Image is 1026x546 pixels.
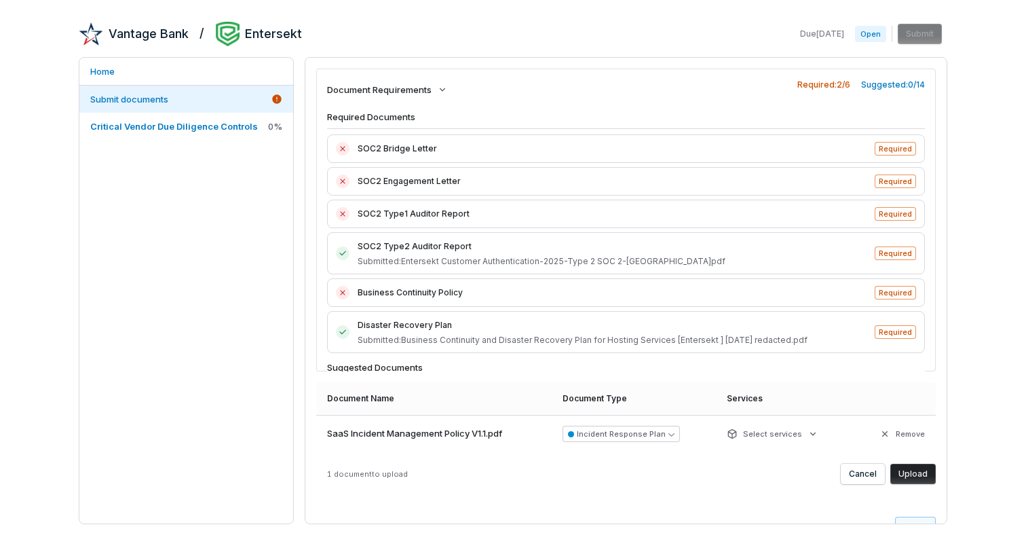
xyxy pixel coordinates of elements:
[358,256,867,267] span: Submitted: Entersekt Customer Authentication-2025-Type 2 SOC 2-CoAO.pdf
[268,120,282,132] span: 0 %
[358,286,867,299] span: Business Continuity Policy
[79,113,293,140] a: Critical Vendor Due Diligence Controls0%
[327,84,432,96] span: Document Requirements
[79,86,293,113] a: Submit documents
[895,517,936,544] button: Next
[875,142,916,156] span: Required
[723,422,822,446] button: Select services
[875,207,916,221] span: Required
[855,26,886,42] span: Open
[875,286,916,299] span: Required
[109,25,189,43] h2: Vantage Bank
[323,75,452,104] button: Document Requirements
[861,79,925,90] span: Suggested: 0 / 14
[90,121,258,132] span: Critical Vendor Due Diligence Controls
[358,335,867,346] span: Submitted: Business Continuity and Disaster Recovery Plan for Hosting Services [Entersekt ] 2025....
[875,247,916,260] span: Required
[719,382,851,415] th: Services
[841,464,885,484] button: Cancel
[245,25,302,43] h2: Entersekt
[358,318,867,332] span: Disaster Recovery Plan
[327,469,408,479] span: 1 document to upload
[358,207,867,221] span: SOC2 Type1 Auditor Report
[875,175,916,188] span: Required
[199,22,204,42] h2: /
[875,325,916,339] span: Required
[79,58,293,85] a: Home
[554,382,719,415] th: Document Type
[327,361,925,380] h4: Suggested Documents
[358,240,867,253] span: SOC2 Type2 Auditor Report
[90,94,168,105] span: Submit documents
[327,427,502,441] span: SaaS Incident Management Policy V1.1.pdf
[358,175,867,188] span: SOC2 Engagement Letter
[890,464,936,484] button: Upload
[358,142,867,156] span: SOC2 Bridge Letter
[797,79,850,90] span: Required: 2 / 6
[800,29,844,39] span: Due [DATE]
[563,426,680,442] button: Incident Response Plan
[875,422,929,446] button: Remove
[316,382,554,415] th: Document Name
[327,111,925,129] h4: Required Documents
